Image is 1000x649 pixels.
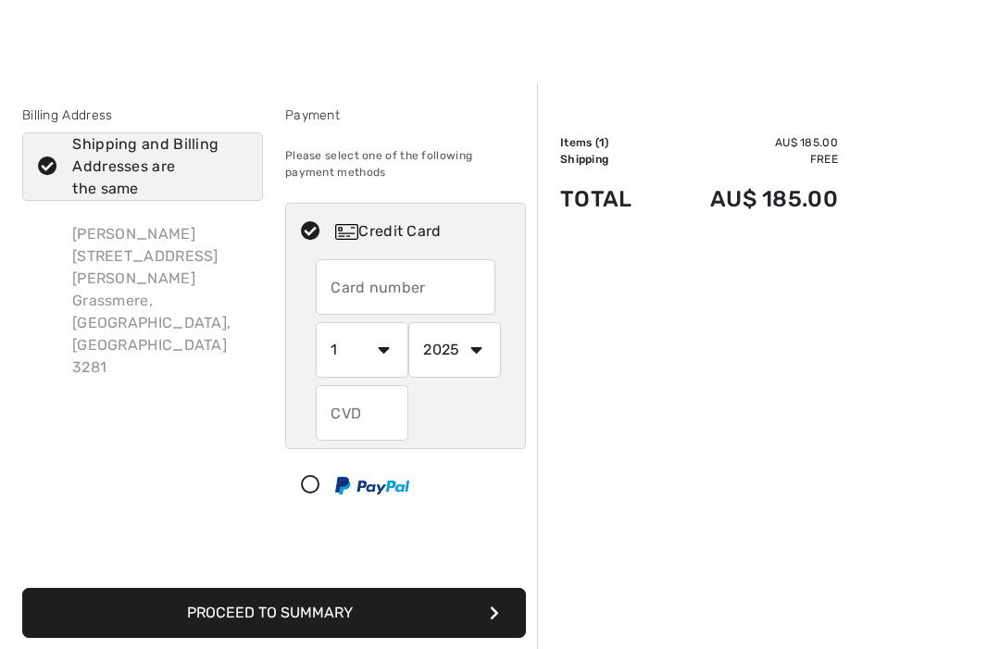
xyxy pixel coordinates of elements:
[316,385,408,441] input: CVD
[285,106,526,125] div: Payment
[72,133,235,200] div: Shipping and Billing Addresses are the same
[660,134,838,151] td: AU$ 185.00
[599,136,605,149] span: 1
[335,220,513,243] div: Credit Card
[57,208,263,393] div: [PERSON_NAME] [STREET_ADDRESS][PERSON_NAME] Grassmere, [GEOGRAPHIC_DATA], [GEOGRAPHIC_DATA] 3281
[660,151,838,168] td: Free
[335,224,358,240] img: Credit Card
[22,106,263,125] div: Billing Address
[285,132,526,195] div: Please select one of the following payment methods
[560,134,660,151] td: Items ( )
[335,477,409,494] img: PayPal
[560,168,660,231] td: Total
[22,588,526,638] button: Proceed to Summary
[316,259,495,315] input: Card number
[660,168,838,231] td: AU$ 185.00
[560,151,660,168] td: Shipping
